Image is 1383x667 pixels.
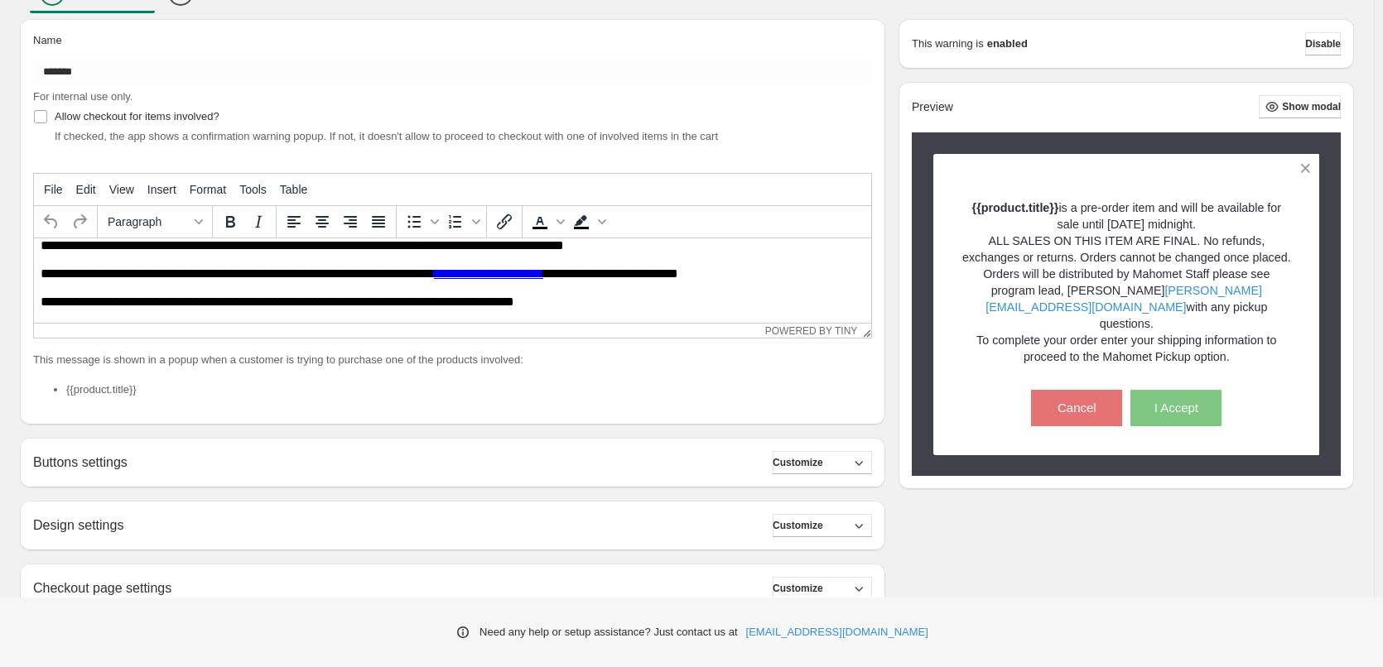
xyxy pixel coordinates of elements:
div: Resize [857,324,871,338]
button: Cancel [1031,390,1122,426]
li: {{product.title}} [66,381,872,398]
span: Tools [239,183,267,196]
button: Align center [308,208,336,236]
span: Customize [773,456,823,469]
button: Insert/edit link [490,208,518,236]
button: Redo [65,208,94,236]
button: Customize [773,514,872,537]
span: View [109,183,134,196]
button: Customize [773,451,872,474]
span: Customize [773,519,823,532]
a: Powered by Tiny [765,325,858,337]
button: Align right [336,208,364,236]
p: Orders will be distributed by Mahomet Staff please see program lead, [PERSON_NAME] with any picku... [962,266,1291,332]
button: Justify [364,208,393,236]
button: Customize [773,577,872,600]
span: For internal use only. [33,90,133,103]
span: Paragraph [108,215,189,228]
div: Background color [567,208,609,236]
span: Customize [773,582,823,595]
div: Text color [526,208,567,236]
h2: Design settings [33,517,123,533]
p: This message is shown in a popup when a customer is trying to purchase one of the products involved: [33,352,872,368]
button: Undo [37,208,65,236]
p: ALL SALES ON THIS ITEM ARE FINAL. No refunds, exchanges or returns. Orders cannot be changed once... [962,233,1291,266]
h2: Buttons settings [33,454,128,470]
span: Show modal [1282,100,1341,113]
strong: {{product.title}} [972,201,1059,214]
h2: Checkout page settings [33,580,171,596]
span: Allow checkout for items involved? [55,110,219,122]
button: Formats [101,208,209,236]
span: Edit [76,183,96,196]
iframe: Rich Text Area [34,238,871,323]
span: Insert [147,183,176,196]
div: Bullet list [400,208,441,236]
button: Italic [244,208,272,236]
span: File [44,183,63,196]
button: Disable [1305,32,1341,55]
p: is a pre-order item and will be available for sale until [DATE] midnight. [962,199,1291,233]
span: Disable [1305,37,1341,50]
span: Table [280,183,307,196]
button: Show modal [1259,95,1341,118]
p: To complete your order enter your shipping information to proceed to the Mahomet Pickup option. [962,332,1291,365]
button: Bold [216,208,244,236]
span: If checked, the app shows a confirmation warning popup. If not, it doesn't allow to proceed to ch... [55,130,718,142]
button: I Accept [1130,390,1222,426]
div: Numbered list [441,208,483,236]
button: Align left [280,208,308,236]
h2: Preview [912,100,953,114]
span: Format [190,183,226,196]
a: [EMAIL_ADDRESS][DOMAIN_NAME] [746,624,928,641]
p: This warning is [912,36,984,52]
span: Name [33,34,62,46]
strong: enabled [987,36,1028,52]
